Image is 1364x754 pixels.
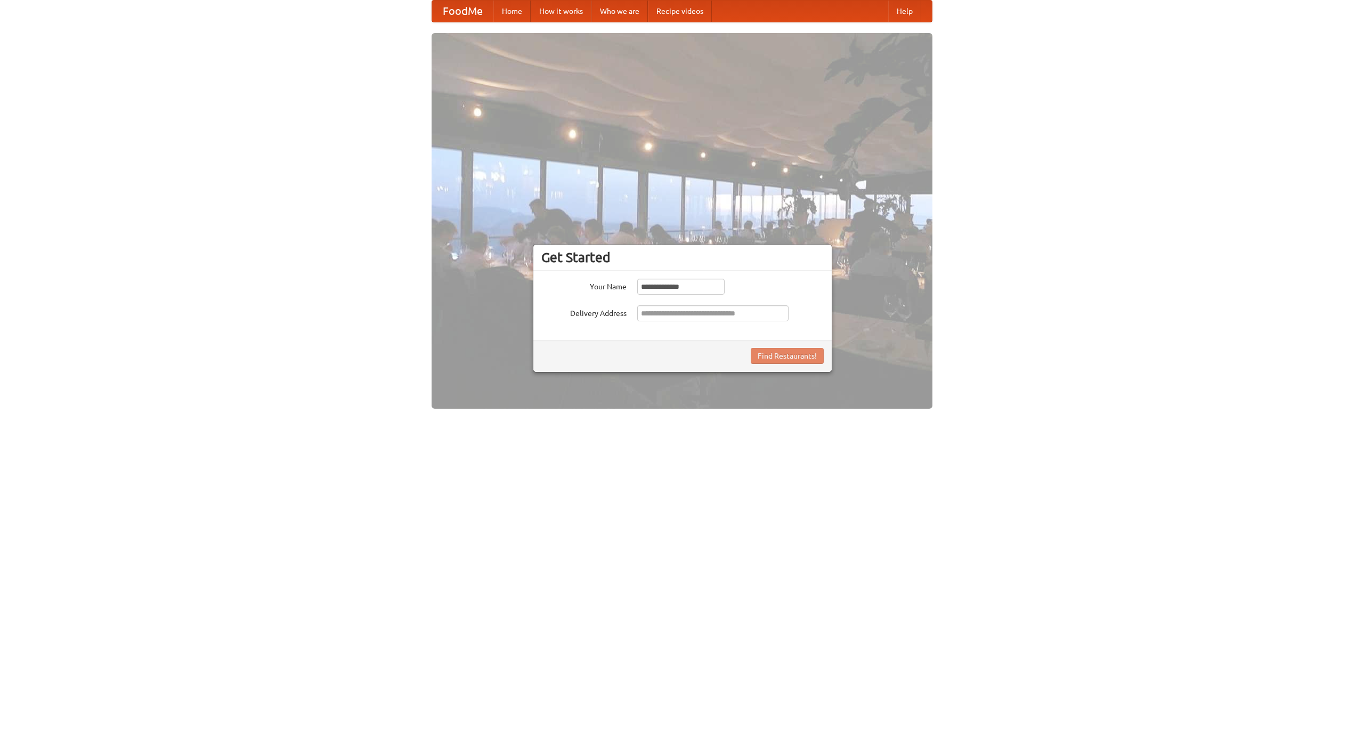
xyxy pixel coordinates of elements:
a: Recipe videos [648,1,712,22]
a: Help [888,1,921,22]
button: Find Restaurants! [751,348,824,364]
label: Delivery Address [541,305,627,319]
a: Who we are [591,1,648,22]
a: FoodMe [432,1,493,22]
a: How it works [531,1,591,22]
h3: Get Started [541,249,824,265]
label: Your Name [541,279,627,292]
a: Home [493,1,531,22]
